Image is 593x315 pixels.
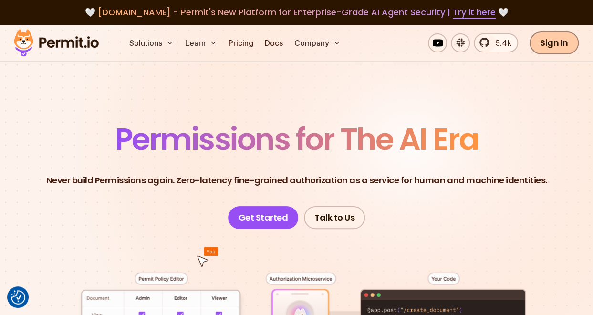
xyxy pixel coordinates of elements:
[291,33,344,52] button: Company
[46,174,547,187] p: Never build Permissions again. Zero-latency fine-grained authorization as a service for human and...
[490,37,511,49] span: 5.4k
[10,27,103,59] img: Permit logo
[23,6,570,19] div: 🤍 🤍
[11,290,25,304] button: Consent Preferences
[261,33,287,52] a: Docs
[530,31,579,54] a: Sign In
[453,6,496,19] a: Try it here
[98,6,496,18] span: [DOMAIN_NAME] - Permit's New Platform for Enterprise-Grade AI Agent Security |
[181,33,221,52] button: Learn
[125,33,177,52] button: Solutions
[228,206,299,229] a: Get Started
[115,118,479,160] span: Permissions for The AI Era
[474,33,518,52] a: 5.4k
[304,206,365,229] a: Talk to Us
[11,290,25,304] img: Revisit consent button
[225,33,257,52] a: Pricing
